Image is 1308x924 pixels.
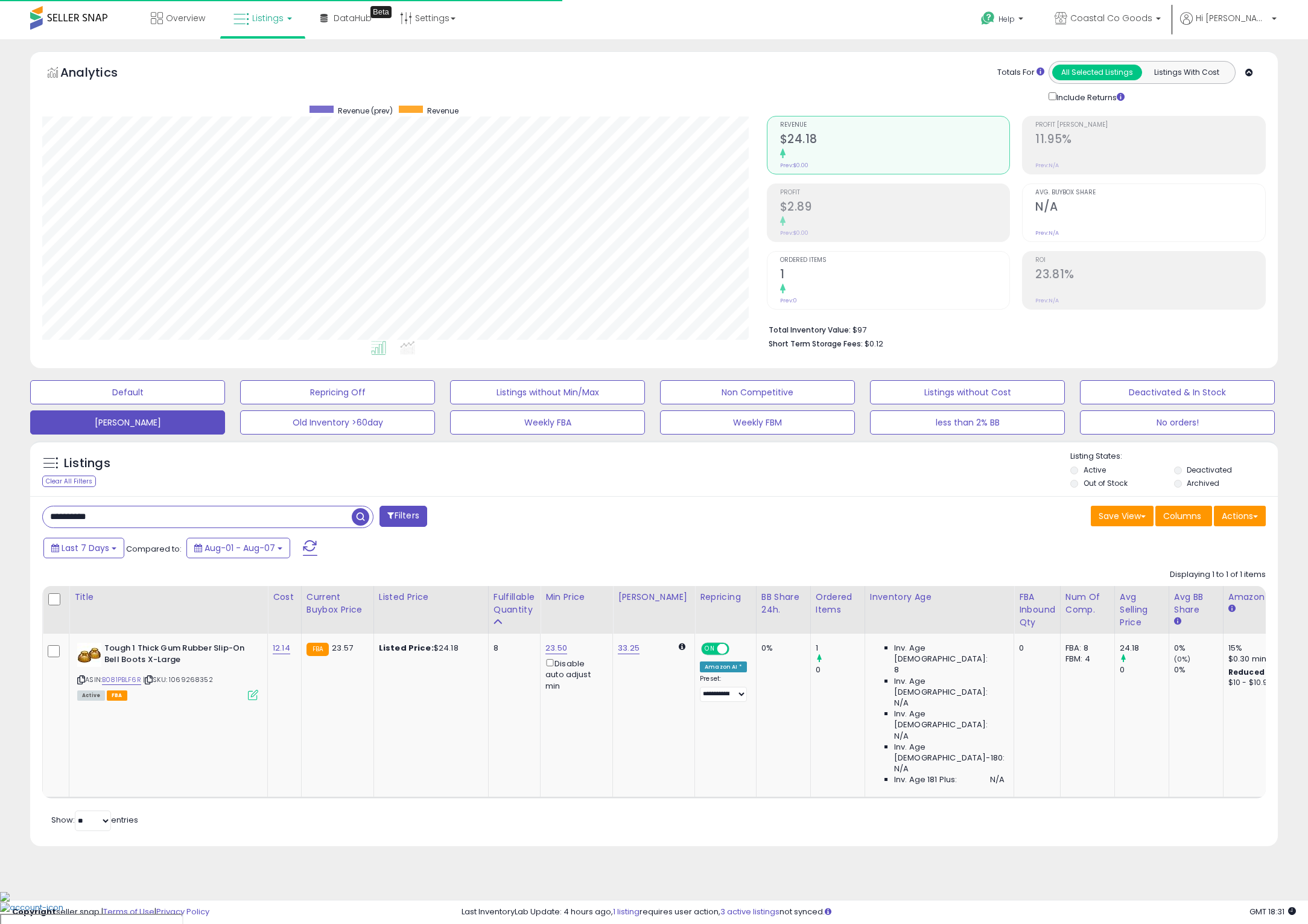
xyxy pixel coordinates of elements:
a: B081PBLF6R [102,675,141,685]
span: ROI [1035,257,1265,264]
span: Profit [PERSON_NAME] [1035,122,1265,129]
small: Amazon Fees. [1228,604,1236,614]
button: Old Inventory >60day [240,410,435,435]
div: BB Share 24h. [761,591,805,616]
div: Current Buybox Price [306,591,369,616]
small: Prev: N/A [1035,229,1059,237]
div: Min Price [545,591,608,604]
span: Revenue [780,122,1010,129]
span: Inv. Age [DEMOGRAPHIC_DATA]: [894,676,1005,698]
button: No orders! [1080,410,1275,435]
button: Filters [379,506,427,527]
span: Inv. Age 181 Plus: [894,774,957,785]
small: Prev: 0 [780,297,797,304]
div: Ordered Items [816,591,860,616]
div: 0% [1174,664,1223,675]
label: Out of Stock [1084,478,1128,488]
span: Avg. Buybox Share [1035,190,1265,196]
span: Revenue [427,106,459,116]
span: Inv. Age [DEMOGRAPHIC_DATA]: [894,709,1005,730]
span: DataHub [334,12,372,24]
button: Last 7 Days [43,538,124,558]
span: FBA [107,690,127,701]
span: Coastal Co Goods [1070,12,1152,24]
span: OFF [728,644,747,654]
button: [PERSON_NAME] [30,410,225,435]
div: Amazon AI * [700,661,747,672]
small: Prev: N/A [1035,297,1059,304]
div: 0% [1174,643,1223,654]
a: Help [971,2,1035,39]
span: ON [702,644,717,654]
b: Total Inventory Value: [769,325,851,335]
div: Totals For [997,67,1044,78]
div: Title [74,591,262,604]
span: Revenue (prev) [338,106,393,116]
p: Listing States: [1070,451,1278,462]
button: Deactivated & In Stock [1080,380,1275,404]
button: Listings With Cost [1141,65,1231,80]
small: Avg BB Share. [1174,616,1181,627]
h5: Analytics [60,64,141,84]
label: Deactivated [1187,465,1232,475]
button: Aug-01 - Aug-07 [186,538,290,558]
a: 23.50 [545,642,567,654]
small: Prev: N/A [1035,162,1059,169]
span: Hi [PERSON_NAME] [1196,12,1268,24]
a: Hi [PERSON_NAME] [1180,12,1277,39]
button: Listings without Min/Max [450,380,645,404]
b: Short Term Storage Fees: [769,339,863,349]
span: Help [998,14,1015,24]
span: 8 [894,664,899,675]
h2: 23.81% [1035,267,1265,284]
h2: N/A [1035,200,1265,216]
div: Include Returns [1040,90,1139,104]
div: FBA inbound Qty [1019,591,1055,629]
div: Avg Selling Price [1120,591,1164,629]
div: Inventory Age [870,591,1009,604]
div: ASIN: [77,643,258,699]
span: Listings [252,12,284,24]
button: Repricing Off [240,380,435,404]
button: less than 2% BB [870,410,1065,435]
label: Active [1084,465,1106,475]
div: 0 [1019,643,1051,654]
div: Listed Price [379,591,483,604]
button: Actions [1214,506,1266,526]
span: Inv. Age [DEMOGRAPHIC_DATA]-180: [894,742,1005,763]
a: 12.14 [273,642,290,654]
h2: 1 [780,267,1010,284]
button: Weekly FBA [450,410,645,435]
div: Tooltip anchor [370,6,392,18]
div: 0 [816,664,865,675]
div: Clear All Filters [42,476,96,487]
span: Compared to: [126,543,182,555]
button: Columns [1155,506,1212,526]
span: $0.12 [865,338,883,349]
div: Fulfillable Quantity [494,591,535,616]
div: 24.18 [1120,643,1169,654]
img: 41ThXufQlwS._SL40_.jpg [77,643,101,667]
button: Save View [1091,506,1154,526]
span: N/A [990,774,1005,785]
b: Listed Price: [379,642,434,654]
button: Non Competitive [660,380,855,404]
span: N/A [894,731,909,742]
h2: $2.89 [780,200,1010,216]
div: Preset: [700,675,747,702]
div: $24.18 [379,643,479,654]
span: Last 7 Days [62,542,109,554]
span: Show: entries [51,814,138,826]
h2: 11.95% [1035,132,1265,148]
span: 23.57 [332,642,353,654]
button: Weekly FBM [660,410,855,435]
span: N/A [894,763,909,774]
li: $97 [769,322,1257,336]
span: Aug-01 - Aug-07 [205,542,275,554]
i: Get Help [980,11,995,26]
div: [PERSON_NAME] [618,591,690,604]
span: Columns [1163,510,1201,522]
button: All Selected Listings [1052,65,1142,80]
span: | SKU: 1069268352 [143,675,213,684]
span: N/A [894,698,909,709]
